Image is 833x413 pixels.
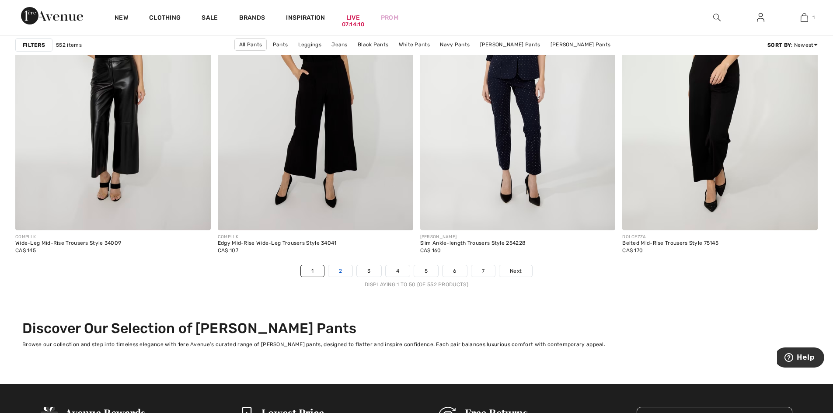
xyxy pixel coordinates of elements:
span: CA$ 170 [622,247,643,253]
a: 6 [443,265,467,277]
img: My Bag [801,12,808,23]
div: COMPLI K [218,234,337,240]
div: Slim Ankle-length Trousers Style 254228 [420,240,526,246]
a: 1 [783,12,826,23]
a: Live07:14:10 [346,13,360,22]
a: Pants [268,39,293,50]
div: More [22,348,811,356]
a: 7 [471,265,495,277]
a: 4 [386,265,410,277]
a: 3 [357,265,381,277]
a: Black Pants [353,39,393,50]
a: [PERSON_NAME] Pants [476,39,545,50]
a: 1 [301,265,324,277]
a: [PERSON_NAME] Pants [546,39,615,50]
img: search the website [713,12,721,23]
img: 1ère Avenue [21,7,83,24]
span: CA$ 145 [15,247,36,253]
img: My Info [757,12,764,23]
span: Next [510,267,522,275]
h2: Discover Our Selection of [PERSON_NAME] Pants [22,320,811,337]
span: 552 items [56,41,82,49]
div: : Newest [767,41,818,49]
span: CA$ 160 [420,247,441,253]
span: 1 [812,14,815,21]
a: Leggings [294,39,326,50]
a: 5 [414,265,438,277]
a: Sale [202,14,218,23]
div: 07:14:10 [342,21,364,29]
nav: Page navigation [15,265,818,288]
a: Brands [239,14,265,23]
a: Prom [381,13,398,22]
div: Edgy Mid-Rise Wide-Leg Trousers Style 34041 [218,240,337,246]
a: 2 [328,265,352,277]
div: DOLCEZZA [622,234,718,240]
div: [PERSON_NAME] [420,234,526,240]
div: Displaying 1 to 50 (of 552 products) [15,281,818,288]
div: COMPLI K [15,234,121,240]
iframe: Opens a widget where you can find more information [777,347,824,369]
a: All Pants [234,38,267,51]
div: Browse our collection and step into timeless elegance with 1ere Avenue’s curated range of [PERSON... [22,340,811,348]
a: Sign In [750,12,771,23]
a: Next [499,265,532,277]
a: Clothing [149,14,181,23]
span: Inspiration [286,14,325,23]
a: Jeans [327,39,352,50]
strong: Filters [23,41,45,49]
a: New [115,14,128,23]
div: Wide-Leg Mid-Rise Trousers Style 34009 [15,240,121,246]
a: White Pants [394,39,434,50]
span: CA$ 107 [218,247,238,253]
div: Belted Mid-Rise Trousers Style 75145 [622,240,718,246]
a: Navy Pants [436,39,474,50]
strong: Sort By [767,42,791,48]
